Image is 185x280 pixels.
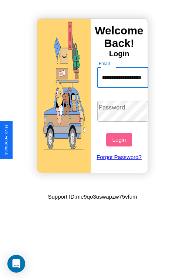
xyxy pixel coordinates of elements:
[37,19,91,173] img: gif
[99,60,110,67] label: Email
[94,146,145,168] a: Forgot Password?
[48,192,137,202] p: Support ID: me9qo3uswapzw75vfum
[4,125,9,155] div: Give Feedback
[91,24,148,50] h3: Welcome Back!
[106,133,132,146] button: Login
[91,50,148,58] h4: Login
[7,255,25,273] div: Open Intercom Messenger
